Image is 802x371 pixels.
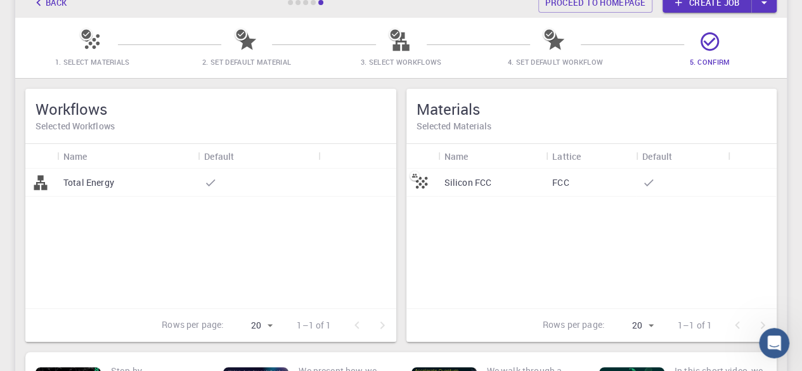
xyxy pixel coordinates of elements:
div: Icon [406,144,438,169]
iframe: Intercom live chat [759,328,789,358]
h6: Selected Materials [417,119,767,133]
p: Silicon FCC [444,176,492,189]
div: Default [198,144,318,169]
h6: Selected Workflows [36,119,386,133]
p: 1–1 of 1 [678,319,712,332]
h5: Materials [417,99,767,119]
div: Name [57,144,198,169]
div: 20 [229,316,276,335]
p: Rows per page: [162,318,224,333]
button: Sort [672,146,692,166]
p: Rows per page: [543,318,605,333]
div: Name [444,144,469,169]
button: Sort [87,146,108,166]
span: 1. Select Materials [55,57,130,67]
p: Total Energy [63,176,114,189]
div: Lattice [552,144,581,169]
div: 20 [610,316,657,335]
button: Sort [581,146,601,166]
div: Icon [25,144,57,169]
button: Sort [468,146,488,166]
span: 2. Set Default Material [202,57,291,67]
div: Name [438,144,547,169]
p: 1–1 of 1 [297,319,331,332]
span: 4. Set Default Workflow [508,57,603,67]
button: Sort [234,146,254,166]
div: Default [204,144,234,169]
div: Default [642,144,672,169]
h5: Workflows [36,99,386,119]
div: Lattice [546,144,636,169]
div: Default [636,144,728,169]
p: FCC [552,176,569,189]
div: Name [63,144,87,169]
span: Support [25,9,71,20]
span: 3. Select Workflows [361,57,442,67]
span: 5. Confirm [689,57,730,67]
